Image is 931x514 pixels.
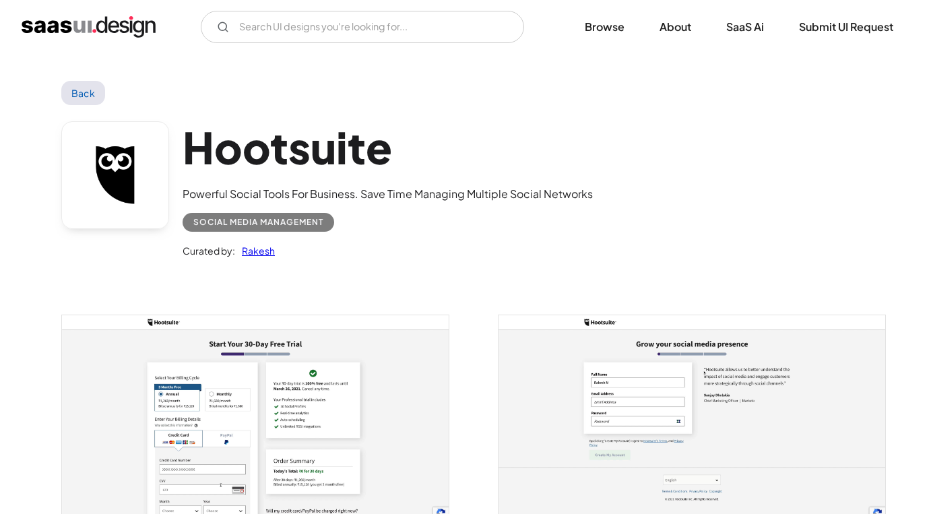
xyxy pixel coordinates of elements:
a: Back [61,81,105,105]
a: About [643,12,707,42]
a: Rakesh [235,243,275,259]
a: Submit UI Request [783,12,909,42]
div: Powerful Social Tools For Business. Save Time Managing Multiple Social Networks [183,186,593,202]
div: Social Media Management [193,214,323,230]
input: Search UI designs you're looking for... [201,11,524,43]
h1: Hootsuite [183,121,593,173]
a: Browse [569,12,641,42]
a: home [22,16,156,38]
a: SaaS Ai [710,12,780,42]
form: Email Form [201,11,524,43]
div: Curated by: [183,243,235,259]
